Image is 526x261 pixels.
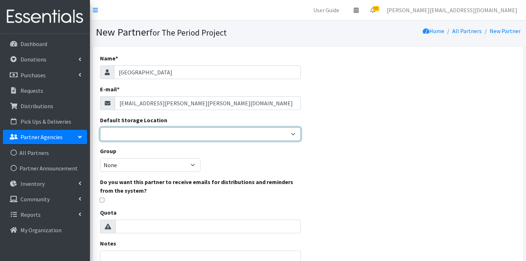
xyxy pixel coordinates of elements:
label: E-mail [100,85,119,93]
img: HumanEssentials [3,5,87,29]
a: Distributions [3,99,87,113]
a: My Organization [3,223,87,237]
a: User Guide [308,3,345,17]
a: Pick Ups & Deliveries [3,114,87,129]
label: Do you want this partner to receive emails for distributions and reminders from the system? [100,178,301,195]
p: Community [21,196,50,203]
a: Home [423,27,444,35]
a: All Partners [3,146,87,160]
small: for The Period Project [150,27,227,38]
a: Inventory [3,177,87,191]
p: Dashboard [21,40,47,47]
abbr: required [115,55,118,62]
h1: New Partner [96,26,305,38]
a: Purchases [3,68,87,82]
label: Default Storage Location [100,116,167,124]
p: Requests [21,87,43,94]
p: Donations [21,56,46,63]
p: Purchases [21,72,46,79]
a: Partner Agencies [3,130,87,144]
p: Inventory [21,180,45,187]
p: Partner Agencies [21,133,63,141]
p: My Organization [21,226,62,234]
a: 65 [364,3,381,17]
a: Partner Announcement [3,161,87,175]
p: Reports [21,211,41,218]
a: New Partner [490,27,521,35]
p: Distributions [21,102,53,110]
a: [PERSON_NAME][EMAIL_ADDRESS][DOMAIN_NAME] [381,3,523,17]
label: Group [100,147,116,155]
a: Requests [3,83,87,98]
a: All Partners [452,27,482,35]
a: Reports [3,207,87,222]
label: Name [100,54,118,63]
p: Pick Ups & Deliveries [21,118,71,125]
a: Community [3,192,87,206]
span: 65 [373,6,379,11]
a: Dashboard [3,37,87,51]
a: Donations [3,52,87,67]
abbr: required [117,86,119,93]
label: Notes [100,239,116,248]
label: Quota [100,208,117,217]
